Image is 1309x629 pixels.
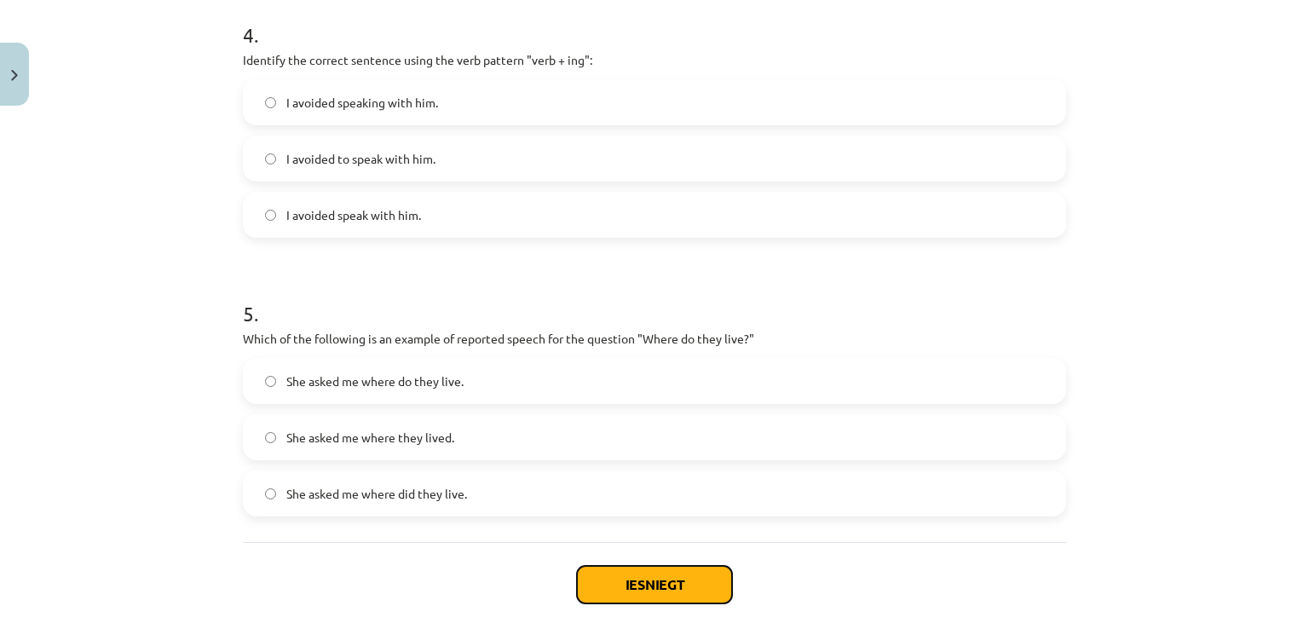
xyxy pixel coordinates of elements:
[243,272,1066,325] h1: 5 .
[265,153,276,164] input: I avoided to speak with him.
[243,51,1066,69] p: Identify the correct sentence using the verb pattern "verb + ing":
[286,150,435,168] span: I avoided to speak with him.
[577,566,732,603] button: Iesniegt
[243,330,1066,348] p: Which of the following is an example of reported speech for the question "Where do they live?"
[265,432,276,443] input: She asked me where they lived.
[286,372,464,390] span: She asked me where do they live.
[286,94,438,112] span: I avoided speaking with him.
[265,97,276,108] input: I avoided speaking with him.
[265,210,276,221] input: I avoided speak with him.
[265,488,276,499] input: She asked me where did they live.
[11,70,18,81] img: icon-close-lesson-0947bae3869378f0d4975bcd49f059093ad1ed9edebbc8119c70593378902aed.svg
[286,206,421,224] span: I avoided speak with him.
[286,429,454,447] span: She asked me where they lived.
[286,485,467,503] span: She asked me where did they live.
[265,376,276,387] input: She asked me where do they live.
